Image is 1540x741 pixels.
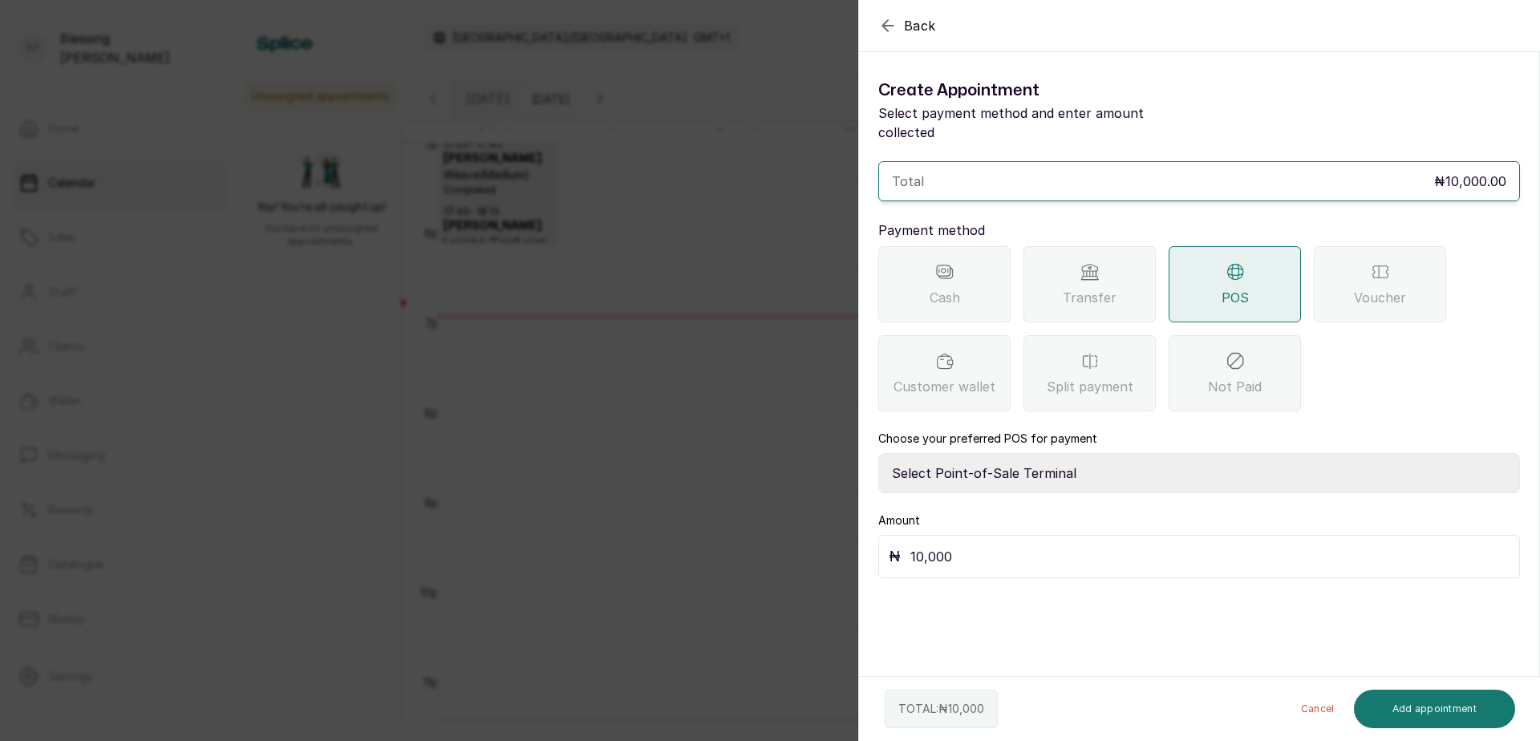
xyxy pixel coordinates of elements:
span: Back [904,16,936,35]
span: Cash [930,288,960,307]
button: Back [878,16,936,35]
p: Select payment method and enter amount collected [878,103,1199,142]
button: Add appointment [1354,690,1516,728]
button: Cancel [1288,690,1347,728]
h1: Create Appointment [878,78,1199,103]
span: Not Paid [1208,377,1262,396]
p: Payment method [878,221,1520,240]
span: Customer wallet [894,377,995,396]
input: 20,000 [910,545,1510,568]
p: ₦ [889,545,901,568]
p: ₦10,000.00 [1434,172,1506,191]
p: TOTAL: ₦ [898,701,984,717]
span: 10,000 [948,702,984,715]
span: Split payment [1047,377,1133,396]
label: Choose your preferred POS for payment [878,431,1097,447]
label: Amount [878,512,920,528]
p: Total [892,172,924,191]
span: Transfer [1063,288,1116,307]
span: Voucher [1354,288,1406,307]
span: POS [1222,288,1249,307]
